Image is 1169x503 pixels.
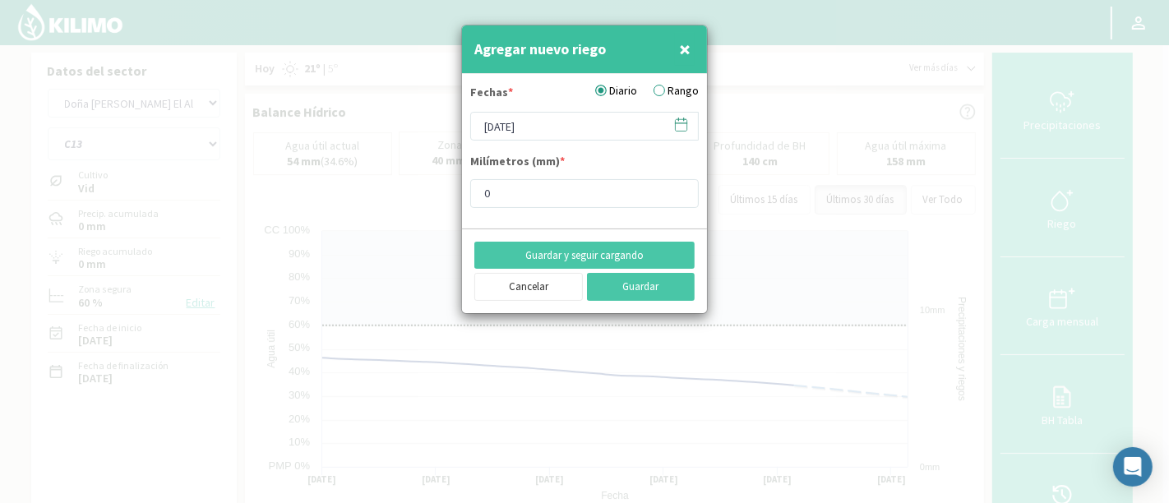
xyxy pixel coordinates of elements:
[470,84,513,105] label: Fechas
[474,38,606,61] h4: Agregar nuevo riego
[654,82,699,99] label: Rango
[474,273,583,301] button: Cancelar
[595,82,637,99] label: Diario
[470,153,565,174] label: Milímetros (mm)
[679,35,691,62] span: ×
[1113,447,1153,487] div: Open Intercom Messenger
[587,273,695,301] button: Guardar
[675,33,695,66] button: Close
[474,242,695,270] button: Guardar y seguir cargando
